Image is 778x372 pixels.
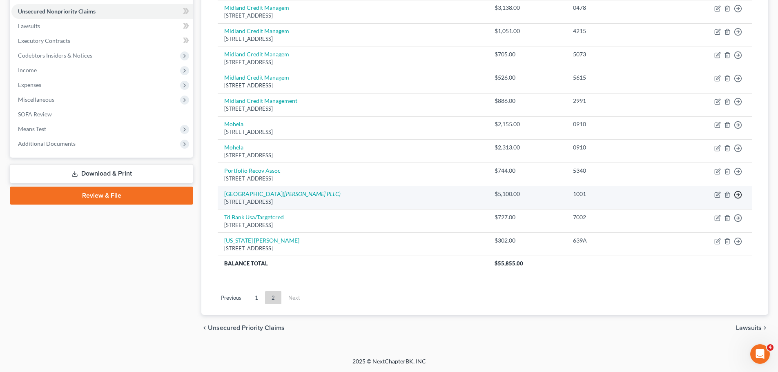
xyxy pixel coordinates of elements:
[224,105,481,113] div: [STREET_ADDRESS]
[767,344,774,351] span: 4
[495,236,560,245] div: $302.00
[224,82,481,89] div: [STREET_ADDRESS]
[11,107,193,122] a: SOFA Review
[18,52,92,59] span: Codebtors Insiders & Notices
[224,167,281,174] a: Portfolio Recov Assoc
[224,12,481,20] div: [STREET_ADDRESS]
[18,37,70,44] span: Executory Contracts
[283,190,341,197] i: ([PERSON_NAME] PLLC)
[750,344,770,364] iframe: Intercom live chat
[224,198,481,206] div: [STREET_ADDRESS]
[495,27,560,35] div: $1,051.00
[224,120,243,127] a: Mohela
[11,4,193,19] a: Unsecured Nonpriority Claims
[224,221,481,229] div: [STREET_ADDRESS]
[18,22,40,29] span: Lawsuits
[573,4,662,12] div: 0478
[495,143,560,151] div: $2,313.00
[736,325,762,331] span: Lawsuits
[224,4,289,11] a: Midland Credit Managem
[18,67,37,74] span: Income
[224,151,481,159] div: [STREET_ADDRESS]
[224,175,481,183] div: [STREET_ADDRESS]
[10,164,193,183] a: Download & Print
[201,325,208,331] i: chevron_left
[208,325,285,331] span: Unsecured Priority Claims
[18,81,41,88] span: Expenses
[224,74,289,81] a: Midland Credit Managem
[573,190,662,198] div: 1001
[495,120,560,128] div: $2,155.00
[156,357,622,372] div: 2025 © NextChapterBK, INC
[495,50,560,58] div: $705.00
[573,143,662,151] div: 0910
[18,140,76,147] span: Additional Documents
[11,19,193,33] a: Lawsuits
[224,190,341,197] a: [GEOGRAPHIC_DATA]([PERSON_NAME] PLLC)
[762,325,768,331] i: chevron_right
[495,167,560,175] div: $744.00
[495,74,560,82] div: $526.00
[10,187,193,205] a: Review & File
[495,190,560,198] div: $5,100.00
[224,144,243,151] a: Mohela
[573,120,662,128] div: 0910
[224,27,289,34] a: Midland Credit Managem
[224,35,481,43] div: [STREET_ADDRESS]
[573,74,662,82] div: 5615
[495,97,560,105] div: $886.00
[224,97,297,104] a: Midland Credit Management
[573,97,662,105] div: 2991
[573,50,662,58] div: 5073
[736,325,768,331] button: Lawsuits chevron_right
[224,237,299,244] a: [US_STATE] [PERSON_NAME]
[495,260,523,267] span: $55,855.00
[573,167,662,175] div: 5340
[495,213,560,221] div: $727.00
[573,213,662,221] div: 7002
[224,128,481,136] div: [STREET_ADDRESS]
[573,27,662,35] div: 4215
[495,4,560,12] div: $3,138.00
[18,125,46,132] span: Means Test
[11,33,193,48] a: Executory Contracts
[224,51,289,58] a: Midland Credit Managem
[218,256,488,271] th: Balance Total
[265,291,281,304] a: 2
[224,214,284,221] a: Td Bank Usa/Targetcred
[224,245,481,252] div: [STREET_ADDRESS]
[18,96,54,103] span: Miscellaneous
[18,111,52,118] span: SOFA Review
[201,325,285,331] button: chevron_left Unsecured Priority Claims
[224,58,481,66] div: [STREET_ADDRESS]
[573,236,662,245] div: 639A
[214,291,248,304] a: Previous
[18,8,96,15] span: Unsecured Nonpriority Claims
[248,291,265,304] a: 1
